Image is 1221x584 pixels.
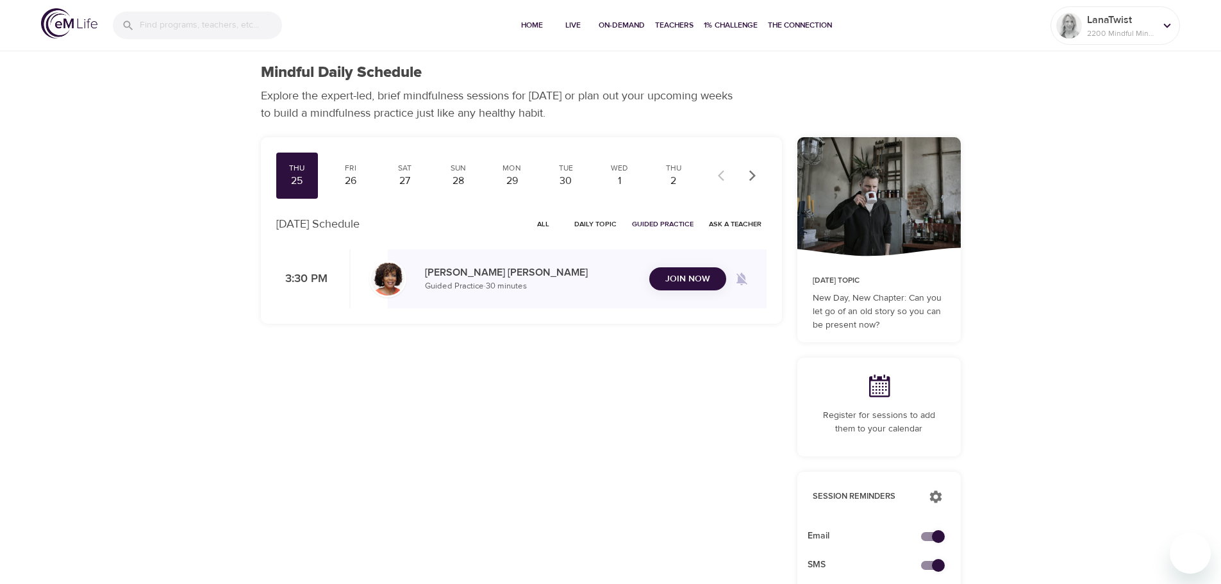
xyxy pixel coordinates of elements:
div: Tue [550,163,582,174]
span: All [528,218,559,230]
p: New Day, New Chapter: Can you let go of an old story so you can be present now? [813,292,945,332]
div: 29 [496,174,528,188]
span: Email [808,530,930,543]
div: Fri [335,163,367,174]
span: Join Now [665,271,710,287]
img: logo [41,8,97,38]
button: Daily Topic [569,214,622,234]
span: Home [517,19,547,32]
p: Session Reminders [813,490,916,503]
p: LanaTwist [1087,12,1155,28]
span: Guided Practice [632,218,694,230]
p: Guided Practice · 30 minutes [425,280,639,293]
div: 27 [388,174,420,188]
div: Thu [281,163,313,174]
div: Mon [496,163,528,174]
span: On-Demand [599,19,645,32]
span: Ask a Teacher [709,218,761,230]
button: All [523,214,564,234]
div: Sat [388,163,420,174]
p: Register for sessions to add them to your calendar [813,409,945,436]
h1: Mindful Daily Schedule [261,63,422,82]
p: 3:30 PM [276,271,328,288]
span: The Connection [768,19,832,32]
p: [PERSON_NAME] [PERSON_NAME] [425,265,639,280]
span: Live [558,19,588,32]
button: Ask a Teacher [704,214,767,234]
div: Sun [442,163,474,174]
div: 28 [442,174,474,188]
div: 1 [604,174,636,188]
div: 30 [550,174,582,188]
p: 2200 Mindful Minutes [1087,28,1155,39]
button: Guided Practice [627,214,699,234]
p: Explore the expert-led, brief mindfulness sessions for [DATE] or plan out your upcoming weeks to ... [261,87,742,122]
div: 2 [658,174,690,188]
p: [DATE] Topic [813,275,945,287]
span: Teachers [655,19,694,32]
button: Join Now [649,267,726,291]
div: 25 [281,174,313,188]
span: 1% Challenge [704,19,758,32]
input: Find programs, teachers, etc... [140,12,282,39]
div: Thu [658,163,690,174]
div: 26 [335,174,367,188]
img: Janet_Jackson-min.jpg [371,262,404,296]
div: Wed [604,163,636,174]
img: Remy Sharp [1056,13,1082,38]
span: Remind me when a class goes live every Thursday at 3:30 PM [726,263,757,294]
span: Daily Topic [574,218,617,230]
iframe: Button to launch messaging window [1170,533,1211,574]
span: SMS [808,558,930,572]
p: [DATE] Schedule [276,215,360,233]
